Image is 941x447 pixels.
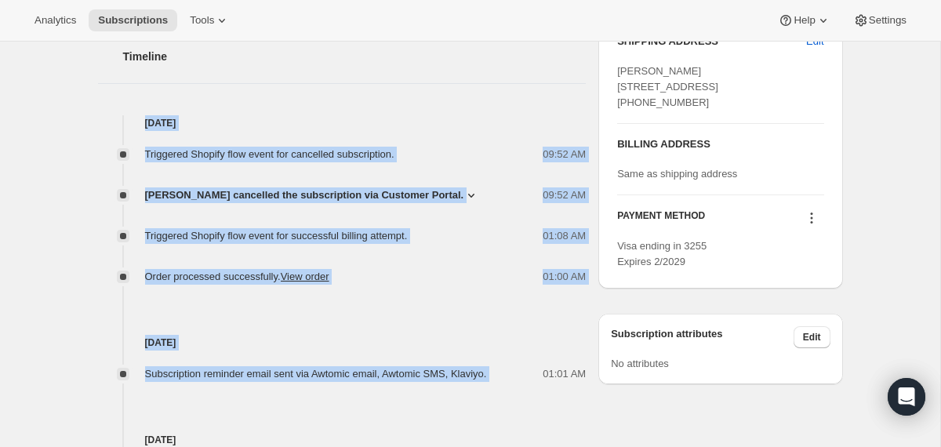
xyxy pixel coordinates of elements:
[145,368,487,380] span: Subscription reminder email sent via Awtomic email, Awtomic SMS, Klaviyo.
[617,34,806,49] h3: SHIPPING ADDRESS
[803,331,821,343] span: Edit
[617,136,823,152] h3: BILLING ADDRESS
[145,187,480,203] button: [PERSON_NAME] cancelled the subscription via Customer Portal.
[145,187,464,203] span: [PERSON_NAME] cancelled the subscription via Customer Portal.
[123,49,587,64] h2: Timeline
[543,269,586,285] span: 01:00 AM
[145,271,329,282] span: Order processed successfully.
[180,9,239,31] button: Tools
[35,14,76,27] span: Analytics
[617,65,718,108] span: [PERSON_NAME] [STREET_ADDRESS] [PHONE_NUMBER]
[797,29,833,54] button: Edit
[89,9,177,31] button: Subscriptions
[611,326,794,348] h3: Subscription attributes
[543,366,586,382] span: 01:01 AM
[768,9,840,31] button: Help
[543,147,586,162] span: 09:52 AM
[844,9,916,31] button: Settings
[190,14,214,27] span: Tools
[611,358,669,369] span: No attributes
[806,34,823,49] span: Edit
[794,326,830,348] button: Edit
[794,14,815,27] span: Help
[281,271,329,282] a: View order
[25,9,85,31] button: Analytics
[145,148,394,160] span: Triggered Shopify flow event for cancelled subscription.
[98,335,587,351] h4: [DATE]
[617,209,705,231] h3: PAYMENT METHOD
[617,240,707,267] span: Visa ending in 3255 Expires 2/2029
[543,228,586,244] span: 01:08 AM
[869,14,906,27] span: Settings
[145,230,408,242] span: Triggered Shopify flow event for successful billing attempt.
[543,187,586,203] span: 09:52 AM
[98,115,587,131] h4: [DATE]
[888,378,925,416] div: Open Intercom Messenger
[617,168,737,180] span: Same as shipping address
[98,14,168,27] span: Subscriptions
